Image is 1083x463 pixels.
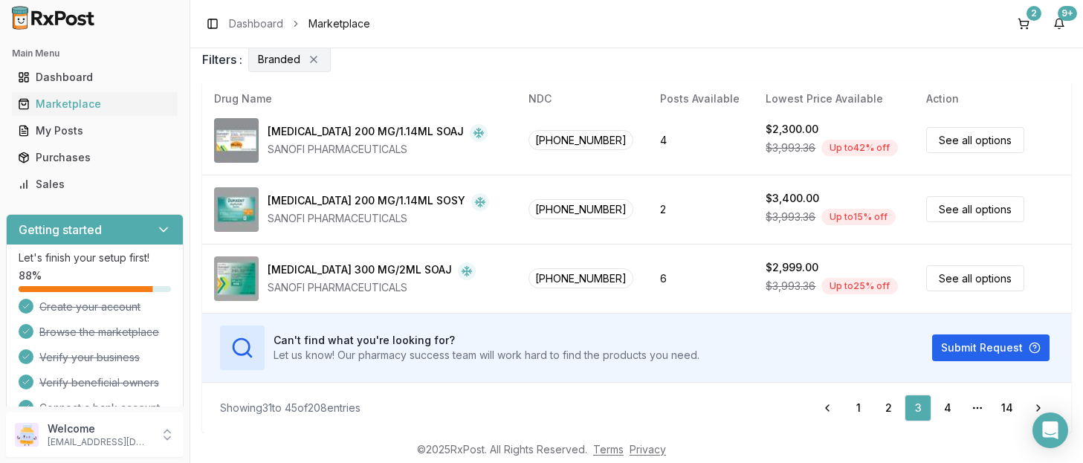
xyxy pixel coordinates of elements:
span: $3,993.36 [766,140,815,155]
div: [MEDICAL_DATA] 200 MG/1.14ML SOSY [268,193,465,211]
nav: breadcrumb [229,16,370,31]
span: Connect a bank account [39,401,160,415]
a: Dashboard [229,16,283,31]
div: Up to 25 % off [821,278,898,294]
span: Marketplace [308,16,370,31]
div: 9+ [1058,6,1077,21]
p: Let us know! Our pharmacy success team will work hard to find the products you need. [274,348,699,363]
th: Drug Name [202,81,517,117]
h3: Getting started [19,221,102,239]
div: Marketplace [18,97,172,111]
h3: Can't find what you're looking for? [274,333,699,348]
nav: pagination [812,395,1053,421]
div: [MEDICAL_DATA] 300 MG/2ML SOAJ [268,262,452,280]
p: Let's finish your setup first! [19,250,171,265]
a: 3 [905,395,931,421]
img: RxPost Logo [6,6,101,30]
div: $2,999.00 [766,260,818,275]
div: [MEDICAL_DATA] 200 MG/1.14ML SOAJ [268,124,464,142]
th: Lowest Price Available [754,81,914,117]
div: Sales [18,177,172,192]
img: Dupixent 200 MG/1.14ML SOAJ [214,118,259,163]
h2: Main Menu [12,48,178,59]
span: [PHONE_NUMBER] [528,130,633,150]
a: See all options [926,196,1024,222]
button: 2 [1012,12,1035,36]
a: 1 [845,395,872,421]
span: $3,993.36 [766,279,815,294]
button: My Posts [6,119,184,143]
div: 2 [1027,6,1041,21]
img: Dupixent 300 MG/2ML SOAJ [214,256,259,301]
span: Branded [258,52,300,67]
div: Showing 31 to 45 of 208 entries [220,401,361,415]
th: NDC [517,81,648,117]
a: 4 [934,395,961,421]
a: Privacy [630,443,666,456]
button: 9+ [1047,12,1071,36]
div: $3,400.00 [766,191,819,206]
a: Marketplace [12,91,178,117]
div: Purchases [18,150,172,165]
a: 2 [875,395,902,421]
span: Browse the marketplace [39,325,159,340]
div: SANOFI PHARMACEUTICALS [268,142,488,157]
th: Posts Available [648,81,754,117]
span: Create your account [39,300,140,314]
div: $2,300.00 [766,122,818,137]
button: Sales [6,172,184,196]
div: Up to 15 % off [821,209,896,225]
button: Marketplace [6,92,184,116]
span: Filters : [202,51,242,68]
span: Verify beneficial owners [39,375,159,390]
td: 6 [648,244,754,313]
span: [PHONE_NUMBER] [528,268,633,288]
th: Action [914,81,1071,117]
button: Purchases [6,146,184,169]
p: Welcome [48,421,151,436]
td: 4 [648,106,754,175]
span: 88 % [19,268,42,283]
span: Verify your business [39,350,140,365]
a: Dashboard [12,64,178,91]
div: SANOFI PHARMACEUTICALS [268,211,489,226]
button: Remove Branded filter [306,52,321,67]
button: Submit Request [932,334,1050,361]
img: User avatar [15,423,39,447]
a: Terms [593,443,624,456]
a: My Posts [12,117,178,144]
a: Go to next page [1024,395,1053,421]
a: See all options [926,127,1024,153]
img: Dupixent 200 MG/1.14ML SOSY [214,187,259,232]
button: Dashboard [6,65,184,89]
div: Up to 42 % off [821,140,898,156]
a: See all options [926,265,1024,291]
p: [EMAIL_ADDRESS][DOMAIN_NAME] [48,436,151,448]
a: 14 [994,395,1021,421]
td: 2 [648,175,754,244]
div: Dashboard [18,70,172,85]
a: Purchases [12,144,178,171]
div: My Posts [18,123,172,138]
span: [PHONE_NUMBER] [528,199,633,219]
div: Open Intercom Messenger [1032,412,1068,448]
span: $3,993.36 [766,210,815,224]
a: Go to previous page [812,395,842,421]
div: SANOFI PHARMACEUTICALS [268,280,476,295]
a: Sales [12,171,178,198]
